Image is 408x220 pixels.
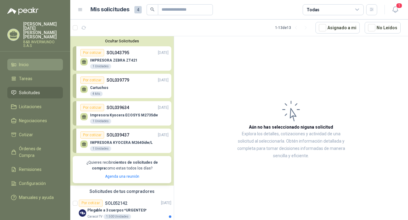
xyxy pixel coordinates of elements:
[275,23,311,33] div: 1 - 13 de 13
[23,40,63,48] p: B&B INVERMUNDO S.A.S
[90,64,111,69] div: 1 Unidades
[7,178,63,189] a: Configuración
[79,209,86,217] img: Company Logo
[107,77,129,83] p: SOL039779
[80,49,104,56] div: Por cotizar
[90,86,108,90] p: Cartuchos
[87,214,102,219] p: Caracol TV
[7,143,63,161] a: Órdenes de Compra
[107,132,129,138] p: SOL039437
[76,160,168,171] p: ¿Quieres recibir como estas todos los días?
[90,119,111,124] div: 1 Unidades
[396,3,403,9] span: 1
[19,61,29,68] span: Inicio
[134,6,142,13] span: 4
[158,77,169,83] p: [DATE]
[7,129,63,140] a: Cotizar
[7,164,63,175] a: Remisiones
[7,192,63,203] a: Manuales y ayuda
[315,22,360,34] button: Asignado a mi
[158,50,169,56] p: [DATE]
[7,87,63,98] a: Solicitudes
[92,160,158,170] b: cientos de solicitudes de compra
[7,59,63,70] a: Inicio
[90,58,137,62] p: IMPRESORA ZEBRA ZT421
[107,104,129,111] p: SOL039634
[235,130,347,160] p: Explora los detalles, cotizaciones y actividad de una solicitud al seleccionarla. Obtén informaci...
[19,75,32,82] span: Tareas
[365,22,401,34] button: No Leídos
[90,140,153,145] p: IMPRESORA KYOCERA M2640idw/L
[90,91,103,96] div: 4 kits
[70,36,174,186] div: Ocultar SolicitudesPor cotizarSOL043795[DATE] IMPRESORA ZEBRA ZT4211 UnidadesPor cotizarSOL039779...
[80,76,104,84] div: Por cotizar
[19,117,47,124] span: Negociaciones
[105,201,127,205] p: SOL052142
[79,200,103,207] div: Por cotizar
[19,180,46,187] span: Configuración
[23,22,63,39] p: [PERSON_NAME][DATE] [PERSON_NAME] [PERSON_NAME]
[90,146,111,151] div: 1 Unidades
[73,46,171,71] a: Por cotizarSOL043795[DATE] IMPRESORA ZEBRA ZT4211 Unidades
[90,5,129,14] h1: Mis solicitudes
[7,73,63,84] a: Tareas
[80,131,104,139] div: Por cotizar
[73,101,171,126] a: Por cotizarSOL039634[DATE] Impresora Kyocera ECOSYS M2735dw1 Unidades
[105,174,139,179] a: Agenda una reunión
[307,6,319,13] div: Todas
[104,214,131,219] div: 1.500 Unidades
[7,115,63,126] a: Negociaciones
[158,105,169,111] p: [DATE]
[161,200,171,206] p: [DATE]
[7,7,38,15] img: Logo peakr
[70,186,174,197] div: Solicitudes de tus compradores
[7,101,63,112] a: Licitaciones
[107,49,129,56] p: SOL043795
[19,166,42,173] span: Remisiones
[90,113,158,117] p: Impresora Kyocera ECOSYS M2735dw
[158,132,169,138] p: [DATE]
[19,89,40,96] span: Solicitudes
[19,103,42,110] span: Licitaciones
[19,194,54,201] span: Manuales y ayuda
[80,104,104,111] div: Por cotizar
[87,208,147,213] p: Plegable a 3 cuerpos *URGENTES*
[150,7,155,12] span: search
[390,4,401,15] button: 1
[73,39,171,43] button: Ocultar Solicitudes
[19,145,57,159] span: Órdenes de Compra
[19,131,33,138] span: Cotizar
[73,74,171,98] a: Por cotizarSOL039779[DATE] Cartuchos4 kits
[249,124,333,130] h3: Aún no has seleccionado niguna solicitud
[73,129,171,153] a: Por cotizarSOL039437[DATE] IMPRESORA KYOCERA M2640idw/L1 Unidades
